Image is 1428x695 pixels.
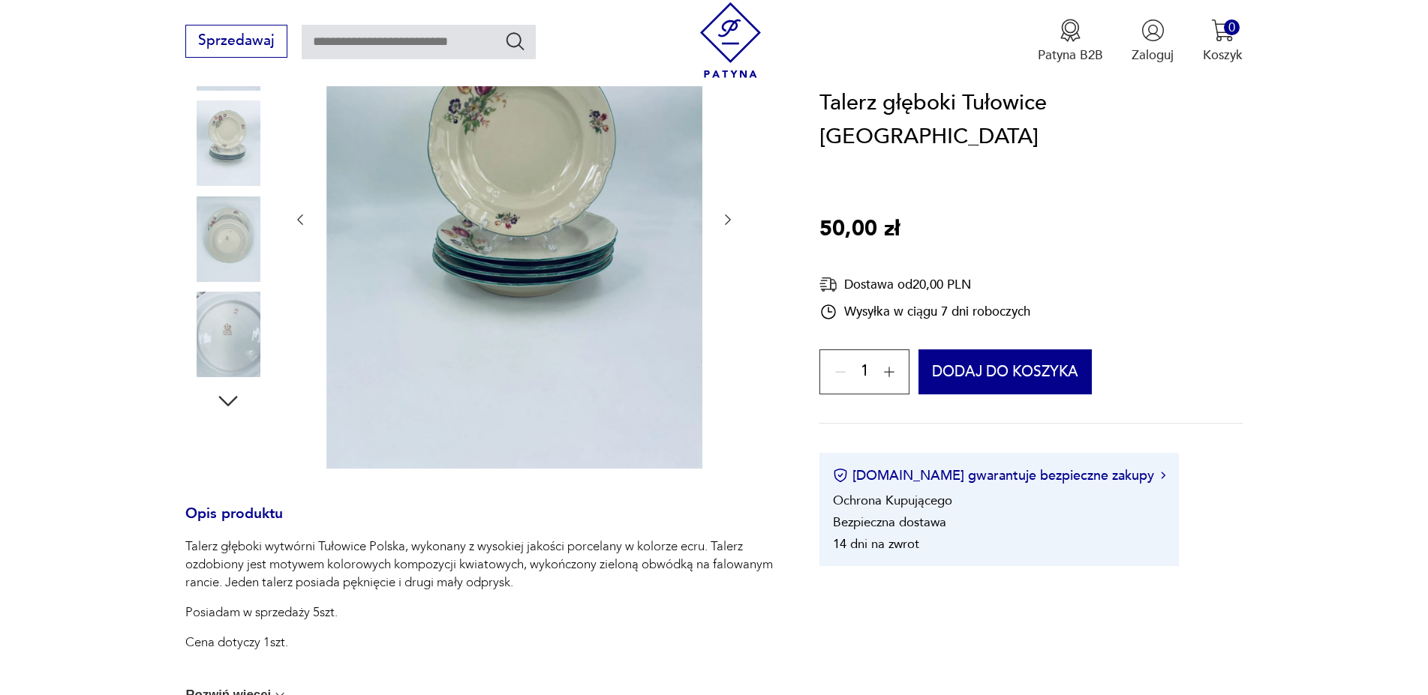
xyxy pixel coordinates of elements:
button: Szukaj [504,30,526,52]
h1: Talerz głęboki Tułowice [GEOGRAPHIC_DATA] [819,86,1242,154]
img: Ikona dostawy [819,275,837,294]
img: Zdjęcie produktu Talerz głęboki Tułowice Polska [185,196,271,282]
p: Posiadam w sprzedaży 5szt. [185,604,776,622]
img: Ikona strzałki w prawo [1161,472,1165,480]
img: Zdjęcie produktu Talerz głęboki Tułowice Polska [185,292,271,377]
img: Ikona certyfikatu [833,469,848,484]
img: Ikona medalu [1059,19,1082,42]
button: [DOMAIN_NAME] gwarantuje bezpieczne zakupy [833,466,1165,485]
img: Ikonka użytkownika [1141,19,1165,42]
button: Sprzedawaj [185,25,287,58]
a: Ikona medaluPatyna B2B [1038,19,1103,64]
li: Ochrona Kupującego [833,492,952,509]
button: Zaloguj [1132,19,1174,64]
p: Wymiary [185,664,776,682]
img: Patyna - sklep z meblami i dekoracjami vintage [693,2,768,78]
span: 1 [861,367,869,379]
img: Zdjęcie produktu Talerz głęboki Tułowice Polska [185,100,271,186]
h3: Opis produktu [185,508,776,538]
li: Bezpieczna dostawa [833,514,946,531]
a: Sprzedawaj [185,36,287,48]
div: 0 [1224,19,1240,35]
p: Patyna B2B [1038,46,1103,64]
div: Wysyłka w ciągu 7 dni roboczych [819,303,1030,321]
p: Zaloguj [1132,46,1174,64]
button: 0Koszyk [1203,19,1243,64]
img: Ikona koszyka [1211,19,1234,42]
p: Cena dotyczy 1szt. [185,634,776,652]
button: Patyna B2B [1038,19,1103,64]
p: Koszyk [1203,46,1243,64]
div: Dostawa od 20,00 PLN [819,275,1030,294]
p: Talerz głęboki wytwórni Tułowice Polska, wykonany z wysokiej jakości porcelany w kolorze ecru. Ta... [185,538,776,592]
p: 50,00 zł [819,212,900,247]
li: 14 dni na zwrot [833,535,919,553]
button: Dodaj do koszyka [918,349,1092,394]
